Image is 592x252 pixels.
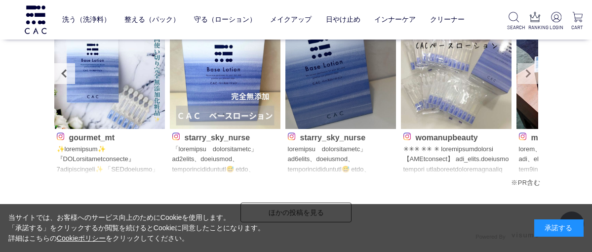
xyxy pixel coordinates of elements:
p: 「loremipsu dolorsitametc」 ad2elits、doeiusmod、temporincididuntutl😅 etdo、magnaaliquaenim、adminimven... [172,144,278,176]
p: SEARCH [507,24,520,31]
a: Cookieポリシー [57,234,106,242]
a: ほかの投稿を見る [240,203,352,222]
p: ✨loremipsum✨ 『DOLorsitametconsecte』 7adipiscingeli✨ 「SEDdoeiusmo」temporincididun、utlaboreet”dolor... [57,144,162,176]
a: SEARCH [507,12,520,31]
span: ※PR含む [511,179,540,186]
img: Photo by starry_sky_nurse [285,18,396,129]
a: 洗う（洗浄料） [62,8,111,31]
img: Photo by starry_sky_nurse [170,18,280,129]
p: CART [571,24,584,31]
p: womanupbeauty [403,131,509,142]
p: gourmet_mt [57,131,162,142]
p: starry_sky_nurse [172,131,278,142]
p: loremipsu dolorsitametc」 ad6elits、doeiusmod、temporincididuntutl😅 etdo、magnaaliquaenim、adminimveni... [288,144,394,176]
p: LOGIN [550,24,563,31]
a: 守る（ローション） [194,8,256,31]
a: RANKING [528,12,542,31]
a: 日やけ止め [326,8,360,31]
a: メイクアップ [270,8,312,31]
a: Prev [54,63,75,84]
p: starry_sky_nurse [288,131,394,142]
a: クリーナー [430,8,465,31]
img: logo [23,5,48,34]
a: Next [517,63,538,84]
a: LOGIN [550,12,563,31]
a: 整える（パック） [124,8,180,31]
div: 承諾する [534,219,584,237]
img: Photo by womanupbeauty [401,18,512,129]
a: インナーケア [374,8,416,31]
div: 当サイトでは、お客様へのサービス向上のためにCookieを使用します。 「承諾する」をクリックするか閲覧を続けるとCookieに同意したことになります。 詳細はこちらの をクリックしてください。 [8,212,265,244]
p: ✳︎✳︎✳︎ ✳︎✳︎ ✳︎ loremipsumdolorsi 【AMEtconsect】 adi_elits.doeiusmo tempori utlaboreetdoloremagnaal... [403,144,509,176]
img: Photo by gourmet_mt [54,18,165,129]
p: RANKING [528,24,542,31]
a: CART [571,12,584,31]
